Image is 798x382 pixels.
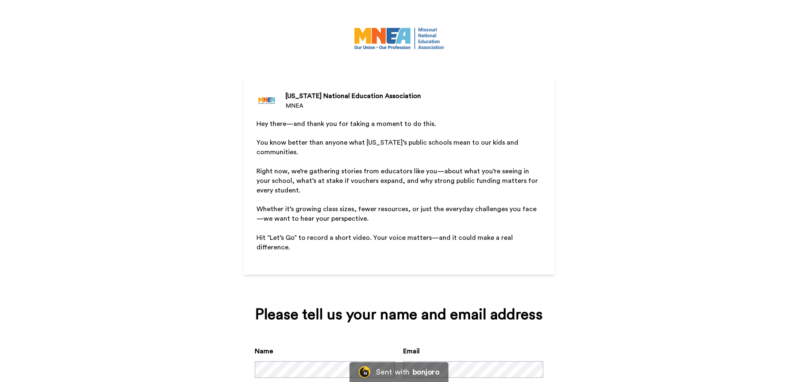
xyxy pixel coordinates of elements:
[256,168,539,194] span: Right now, we’re gathering stories from educators like you—about what you’re seeing in your schoo...
[256,206,537,222] span: Whether it’s growing class sizes, fewer resources, or just the everyday challenges you face—we wa...
[403,346,420,356] label: Email
[376,368,409,376] div: Sent with
[256,139,520,155] span: You know better than anyone what [US_STATE]’s public schools mean to our kids and communities.
[286,102,421,110] div: MNEA
[255,306,543,323] div: Please tell us your name and email address
[256,121,436,127] span: Hey there—and thank you for taking a moment to do this.
[255,346,273,356] label: Name
[286,91,421,101] div: [US_STATE] National Education Association
[359,366,370,378] img: Bonjoro Logo
[413,368,439,376] div: bonjoro
[350,362,448,382] a: Bonjoro LogoSent withbonjoro
[353,27,445,50] img: https://cdn.bonjoro.com/media/c220d1c5-c6b3-4e3f-a3d0-f92713318533/a67938ba-7105-4075-a790-2e34c3...
[256,234,515,251] span: Hit “Let’s Go” to record a short video. Your voice matters—and it could make a real difference.
[256,90,277,111] img: MNEA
